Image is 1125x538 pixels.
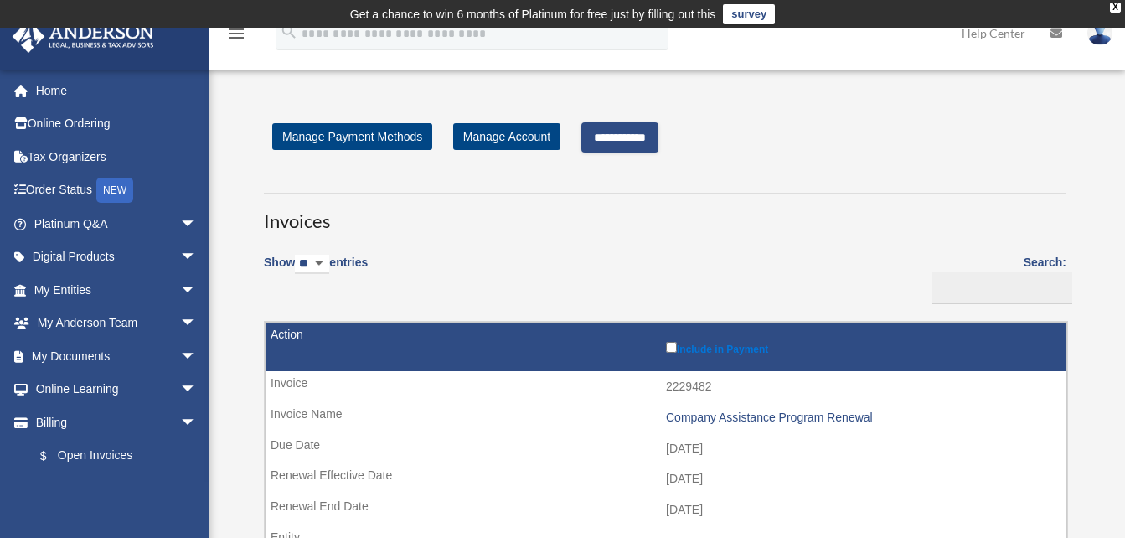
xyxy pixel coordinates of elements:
[723,4,775,24] a: survey
[453,123,560,150] a: Manage Account
[264,252,368,291] label: Show entries
[226,29,246,44] a: menu
[264,193,1066,235] h3: Invoices
[666,339,1058,355] label: Include in Payment
[226,23,246,44] i: menu
[180,241,214,275] span: arrow_drop_down
[180,207,214,241] span: arrow_drop_down
[926,252,1066,304] label: Search:
[295,255,329,274] select: Showentries
[12,207,222,241] a: Platinum Q&Aarrow_drop_down
[180,307,214,341] span: arrow_drop_down
[272,123,432,150] a: Manage Payment Methods
[266,494,1066,526] td: [DATE]
[23,473,214,506] a: Past Invoices
[666,411,1058,425] div: Company Assistance Program Renewal
[180,339,214,374] span: arrow_drop_down
[350,4,716,24] div: Get a chance to win 6 months of Platinum for free just by filling out this
[12,140,222,173] a: Tax Organizers
[8,20,159,53] img: Anderson Advisors Platinum Portal
[280,23,298,41] i: search
[180,273,214,308] span: arrow_drop_down
[932,272,1072,304] input: Search:
[266,371,1066,403] td: 2229482
[180,406,214,440] span: arrow_drop_down
[266,463,1066,495] td: [DATE]
[12,74,222,107] a: Home
[96,178,133,203] div: NEW
[12,173,222,208] a: Order StatusNEW
[49,446,58,467] span: $
[12,241,222,274] a: Digital Productsarrow_drop_down
[180,373,214,407] span: arrow_drop_down
[12,307,222,340] a: My Anderson Teamarrow_drop_down
[12,273,222,307] a: My Entitiesarrow_drop_down
[1087,21,1112,45] img: User Pic
[266,433,1066,465] td: [DATE]
[23,439,205,473] a: $Open Invoices
[1110,3,1121,13] div: close
[12,373,222,406] a: Online Learningarrow_drop_down
[666,342,677,353] input: Include in Payment
[12,107,222,141] a: Online Ordering
[12,406,214,439] a: Billingarrow_drop_down
[12,339,222,373] a: My Documentsarrow_drop_down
